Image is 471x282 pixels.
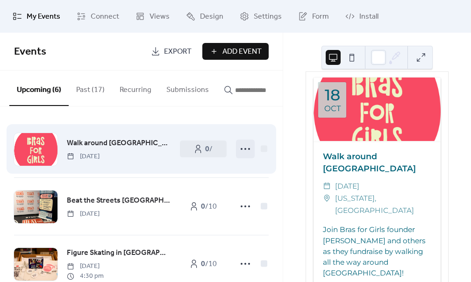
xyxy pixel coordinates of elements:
[67,261,104,271] span: [DATE]
[67,195,170,206] span: Beat the Streets [GEOGRAPHIC_DATA]
[179,4,230,29] a: Design
[67,247,170,259] a: Figure Skating in [GEOGRAPHIC_DATA]
[201,201,217,212] span: / 10
[180,141,227,157] a: 0/
[312,11,329,22] span: Form
[205,144,213,155] span: /
[338,4,385,29] a: Install
[314,150,441,175] div: Walk around [GEOGRAPHIC_DATA]
[323,192,331,204] div: ​
[323,180,331,192] div: ​
[200,11,223,22] span: Design
[201,259,217,270] span: / 10
[67,271,104,281] span: 4:30 pm
[201,199,205,214] b: 0
[202,43,269,60] button: Add Event
[67,195,170,207] a: Beat the Streets [GEOGRAPHIC_DATA]
[180,255,227,272] a: 0/10
[150,11,170,22] span: Views
[359,11,378,22] span: Install
[254,11,282,22] span: Settings
[164,46,192,57] span: Export
[67,137,170,149] a: Walk around [GEOGRAPHIC_DATA]
[27,11,60,22] span: My Events
[201,257,205,271] b: 0
[205,142,209,156] b: 0
[14,42,46,62] span: Events
[91,11,119,22] span: Connect
[67,152,100,162] span: [DATE]
[335,180,359,192] span: [DATE]
[222,46,262,57] span: Add Event
[144,43,199,60] a: Export
[159,70,216,105] button: Submissions
[112,70,159,105] button: Recurring
[69,70,112,105] button: Past (17)
[324,105,341,113] div: Oct
[67,247,170,259] span: Figure Skating in [GEOGRAPHIC_DATA]
[67,209,100,219] span: [DATE]
[233,4,289,29] a: Settings
[6,4,67,29] a: My Events
[325,87,340,103] div: 18
[180,198,227,215] a: 0/10
[314,224,441,278] div: Join Bras for Girls founder [PERSON_NAME] and others as they fundraise by walking all the way aro...
[67,138,170,149] span: Walk around [GEOGRAPHIC_DATA]
[335,192,431,217] span: [US_STATE], [GEOGRAPHIC_DATA]
[128,4,177,29] a: Views
[70,4,126,29] a: Connect
[9,70,69,106] button: Upcoming (6)
[291,4,336,29] a: Form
